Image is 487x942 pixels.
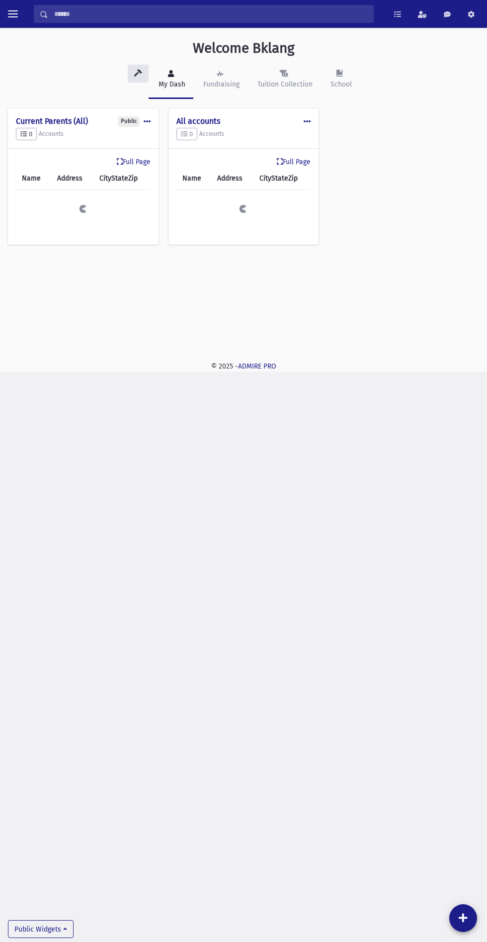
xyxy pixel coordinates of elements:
div: © 2025 - [8,361,479,372]
th: Address [51,167,93,190]
span: 0 [20,130,32,138]
span: 0 [181,130,193,138]
th: Name [16,167,51,190]
h3: Welcome Bklang [193,40,295,57]
a: Full Page [117,157,151,167]
div: School [328,79,352,90]
div: My Dash [157,79,185,90]
button: Public Widgets [8,920,74,938]
a: School [321,61,360,99]
div: Public [118,116,140,127]
a: ADMIRE PRO [238,362,276,371]
button: 0 [16,128,37,141]
h4: Current Parents (All) [16,116,151,126]
button: toggle menu [4,5,22,23]
th: Address [211,167,253,190]
a: My Dash [149,61,193,99]
a: Fundraising [193,61,247,99]
h5: Accounts [16,128,151,141]
th: Name [176,167,212,190]
a: Tuition Collection [247,61,321,99]
th: CityStateZip [253,167,311,190]
a: Full Page [277,157,311,167]
div: Fundraising [201,79,240,90]
button: 0 [176,128,197,141]
div: Tuition Collection [255,79,313,90]
h4: All accounts [176,116,311,126]
h5: Accounts [176,128,311,141]
th: CityStateZip [93,167,151,190]
input: Search [48,5,373,23]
